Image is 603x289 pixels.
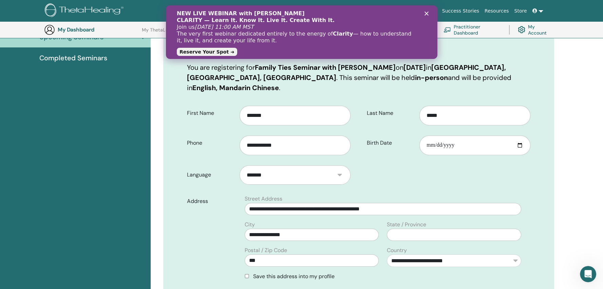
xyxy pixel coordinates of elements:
[182,137,240,149] label: Phone
[245,246,287,254] label: Postal / Zip Code
[332,5,351,17] a: About
[58,26,126,33] h3: My Dashboard
[518,24,525,35] img: cog.svg
[259,6,265,10] div: Close
[187,63,506,82] b: [GEOGRAPHIC_DATA], [GEOGRAPHIC_DATA], [GEOGRAPHIC_DATA]
[482,5,512,17] a: Resources
[362,107,420,120] label: Last Name
[39,53,107,63] span: Completed Seminars
[182,107,240,120] label: First Name
[512,5,530,17] a: Store
[167,25,187,32] b: Clarity
[245,221,255,229] label: City
[255,63,396,72] b: Family Ties Seminar with [PERSON_NAME]
[362,137,420,149] label: Birth Date
[182,168,240,181] label: Language
[192,83,279,92] b: English, Mandarin Chinese
[387,221,426,229] label: State / Province
[518,22,552,37] a: My Account
[44,24,55,35] img: generic-user-icon.jpg
[45,3,126,19] img: logo.png
[253,273,335,280] span: Save this address into my profile
[415,73,448,82] b: in-person
[245,195,282,203] label: Street Address
[142,27,182,38] a: My ThetaLearning
[580,266,596,282] iframe: Intercom live chat
[352,5,405,17] a: Courses & Seminars
[182,195,241,208] label: Address
[403,63,426,72] b: [DATE]
[187,62,530,93] p: You are registering for on in . This seminar will be held and will be provided in .
[405,5,439,17] a: Certification
[444,27,451,33] img: chalkboard-teacher.svg
[11,42,71,50] a: Reserve Your Spot ➜
[166,5,437,59] iframe: Intercom live chat banner
[439,5,482,17] a: Success Stories
[444,22,501,37] a: Practitioner Dashboard
[387,246,407,254] label: Country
